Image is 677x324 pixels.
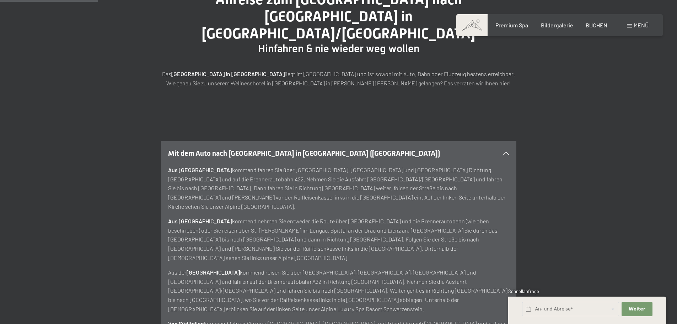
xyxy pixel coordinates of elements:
[622,302,652,317] button: Weiter
[586,22,607,28] a: BUCHEN
[168,218,232,224] strong: Aus [GEOGRAPHIC_DATA]
[168,149,440,158] span: Mit dem Auto nach [GEOGRAPHIC_DATA] in [GEOGRAPHIC_DATA] ([GEOGRAPHIC_DATA])
[508,288,539,294] span: Schnellanfrage
[171,70,285,77] strong: [GEOGRAPHIC_DATA] in [GEOGRAPHIC_DATA]
[634,22,649,28] span: Menü
[168,268,509,313] p: Aus der kommend reisen Sie über [GEOGRAPHIC_DATA], [GEOGRAPHIC_DATA], [GEOGRAPHIC_DATA] und [GEOG...
[161,69,516,87] p: Das liegt im [GEOGRAPHIC_DATA] und ist sowohl mit Auto, Bahn oder Flugzeug bestens erreichbar. Wi...
[629,306,645,312] span: Weiter
[168,217,509,262] p: kommend nehmen Sie entweder die Route über [GEOGRAPHIC_DATA] und die Brennerautobahn (wie oben be...
[495,22,528,28] a: Premium Spa
[168,165,509,211] p: kommend fahren Sie über [GEOGRAPHIC_DATA], [GEOGRAPHIC_DATA] und [GEOGRAPHIC_DATA] Richtung [GEOG...
[168,166,232,173] strong: Aus [GEOGRAPHIC_DATA]
[187,269,240,276] strong: [GEOGRAPHIC_DATA]
[258,42,419,55] span: Hinfahren & nie wieder weg wollen
[541,22,573,28] a: Bildergalerie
